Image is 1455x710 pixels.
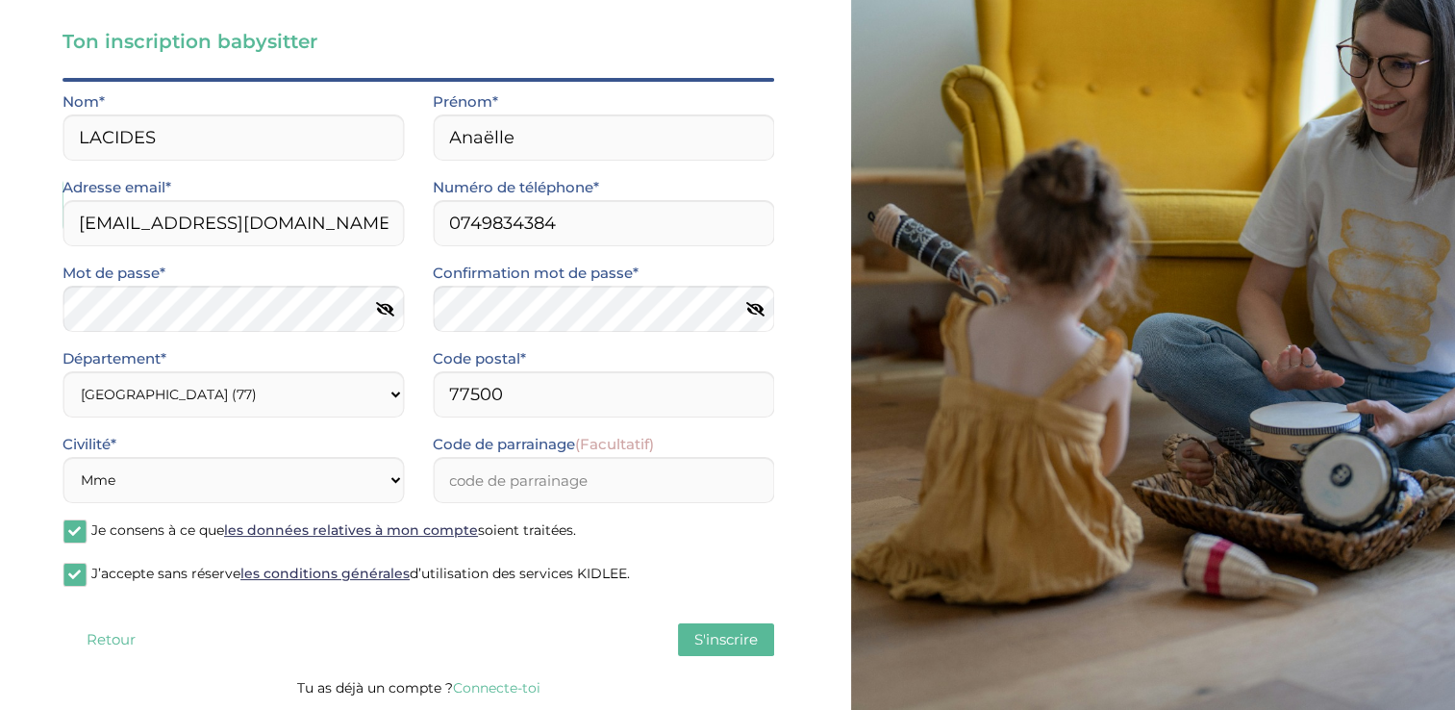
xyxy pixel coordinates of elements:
[63,114,404,161] input: Nom
[224,521,478,539] a: les données relatives à mon compte
[91,521,576,539] span: Je consens à ce que soient traitées.
[240,565,410,582] a: les conditions générales
[63,432,116,457] label: Civilité*
[694,630,758,648] span: S'inscrire
[678,623,774,656] button: S'inscrire
[63,675,774,700] p: Tu as déjà un compte ?
[433,200,774,246] input: Numero de telephone
[575,435,654,453] span: (Facultatif)
[453,679,540,697] a: Connecte-toi
[433,371,774,418] input: Code postal
[433,432,654,457] label: Code de parrainage
[433,261,639,286] label: Confirmation mot de passe*
[63,623,159,656] button: Retour
[63,175,171,200] label: Adresse email*
[433,175,599,200] label: Numéro de téléphone*
[433,346,526,371] label: Code postal*
[433,89,498,114] label: Prénom*
[63,346,166,371] label: Département*
[433,114,774,161] input: Prénom
[91,565,630,582] span: J’accepte sans réserve d’utilisation des services KIDLEE.
[433,457,774,503] input: code de parrainage
[63,200,404,246] input: Email
[63,261,165,286] label: Mot de passe*
[63,28,774,55] h3: Ton inscription babysitter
